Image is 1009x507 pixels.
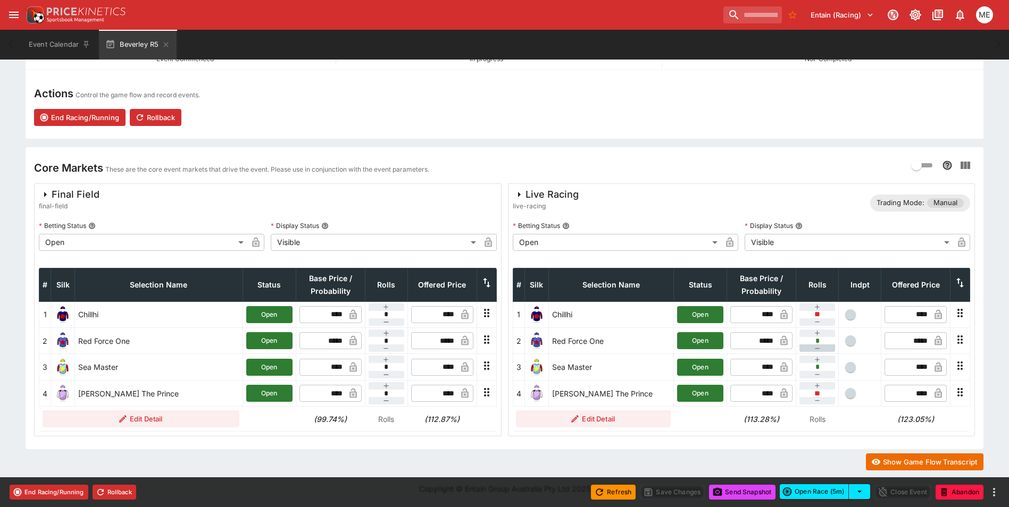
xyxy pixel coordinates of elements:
th: Selection Name [75,268,243,301]
p: Trading Mode: [877,198,924,208]
td: Chillhi [548,301,674,327]
td: 1 [513,301,524,327]
button: Connected to PK [883,5,903,24]
img: Sportsbook Management [47,18,104,22]
td: 1 [39,301,51,327]
td: 3 [39,354,51,380]
span: live-racing [513,201,579,212]
div: Open [39,234,247,251]
button: Open [246,332,293,349]
button: End Racing/Running [10,485,88,500]
th: Silk [524,268,548,301]
td: [PERSON_NAME] The Prince [548,380,674,406]
th: Status [243,268,296,301]
button: Betting Status [88,222,96,230]
th: Offered Price [881,268,950,301]
h6: (99.74%) [299,413,362,425]
span: Mark an event as closed and abandoned. [936,486,983,496]
img: PriceKinetics Logo [23,4,45,26]
th: Independent [839,268,881,301]
td: 2 [513,328,524,354]
p: Betting Status [513,221,560,230]
button: more [988,486,1000,498]
img: PriceKinetics [47,7,126,15]
th: Rolls [796,268,839,301]
button: Open Race (5m) [780,484,849,499]
div: split button [780,484,870,499]
p: These are the core event markets that drive the event. Please use in conjunction with the event p... [105,164,429,175]
input: search [723,6,782,23]
img: runner 3 [528,359,545,376]
p: Display Status [745,221,793,230]
button: Documentation [928,5,947,24]
button: Toggle light/dark mode [906,5,925,24]
button: select merge strategy [849,484,870,499]
button: Matt Easter [973,3,996,27]
td: [PERSON_NAME] The Prince [75,380,243,406]
button: Refresh [591,485,636,500]
img: runner 1 [528,306,545,323]
p: Rolls [368,413,404,425]
th: # [39,268,51,301]
th: # [513,268,524,301]
td: Red Force One [75,328,243,354]
td: Sea Master [548,354,674,380]
p: Control the game flow and record events. [76,90,200,100]
p: Display Status [271,221,319,230]
button: Notifications [950,5,970,24]
td: Sea Master [75,354,243,380]
button: No Bookmarks [784,6,801,23]
h6: (113.28%) [730,413,793,425]
td: 4 [39,380,51,406]
h6: (123.05%) [885,413,947,425]
button: Open [677,332,723,349]
span: final-field [39,201,99,212]
button: Open [677,359,723,376]
td: 2 [39,328,51,354]
img: runner 1 [54,306,71,323]
div: Visible [745,234,953,251]
button: Betting Status [562,222,570,230]
td: 4 [513,380,524,406]
p: Rolls [799,413,836,425]
button: Select Tenant [804,6,880,23]
img: runner 4 [54,385,71,402]
th: Selection Name [548,268,674,301]
button: Rollback [93,485,136,500]
button: Rollback [130,109,181,126]
button: Display Status [795,222,803,230]
img: runner 2 [528,332,545,349]
div: Live Racing [513,188,579,201]
button: End Racing/Running [34,109,126,126]
img: runner 2 [54,332,71,349]
th: Offered Price [407,268,477,301]
span: Manual [927,198,964,208]
div: Visible [271,234,479,251]
button: Event Calendar [22,30,97,60]
td: Red Force One [548,328,674,354]
button: Open [246,385,293,402]
button: Show Game Flow Transcript [866,453,983,470]
div: Open [513,234,721,251]
button: Display Status [321,222,329,230]
td: Chillhi [75,301,243,327]
th: Base Price / Probability [727,268,796,301]
button: Open [677,306,723,323]
img: runner 4 [528,385,545,402]
button: Beverley R5 [99,30,177,60]
button: Edit Detail [43,410,240,427]
th: Rolls [365,268,407,301]
button: Edit Detail [516,410,671,427]
button: Open [246,306,293,323]
th: Status [674,268,727,301]
button: Send Snapshot [709,485,775,500]
div: Final Field [39,188,99,201]
p: Betting Status [39,221,86,230]
h4: Core Markets [34,161,103,175]
button: Open [677,385,723,402]
button: Abandon [936,485,983,500]
img: runner 3 [54,359,71,376]
th: Base Price / Probability [296,268,365,301]
h6: (112.87%) [411,413,473,425]
th: Silk [51,268,75,301]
